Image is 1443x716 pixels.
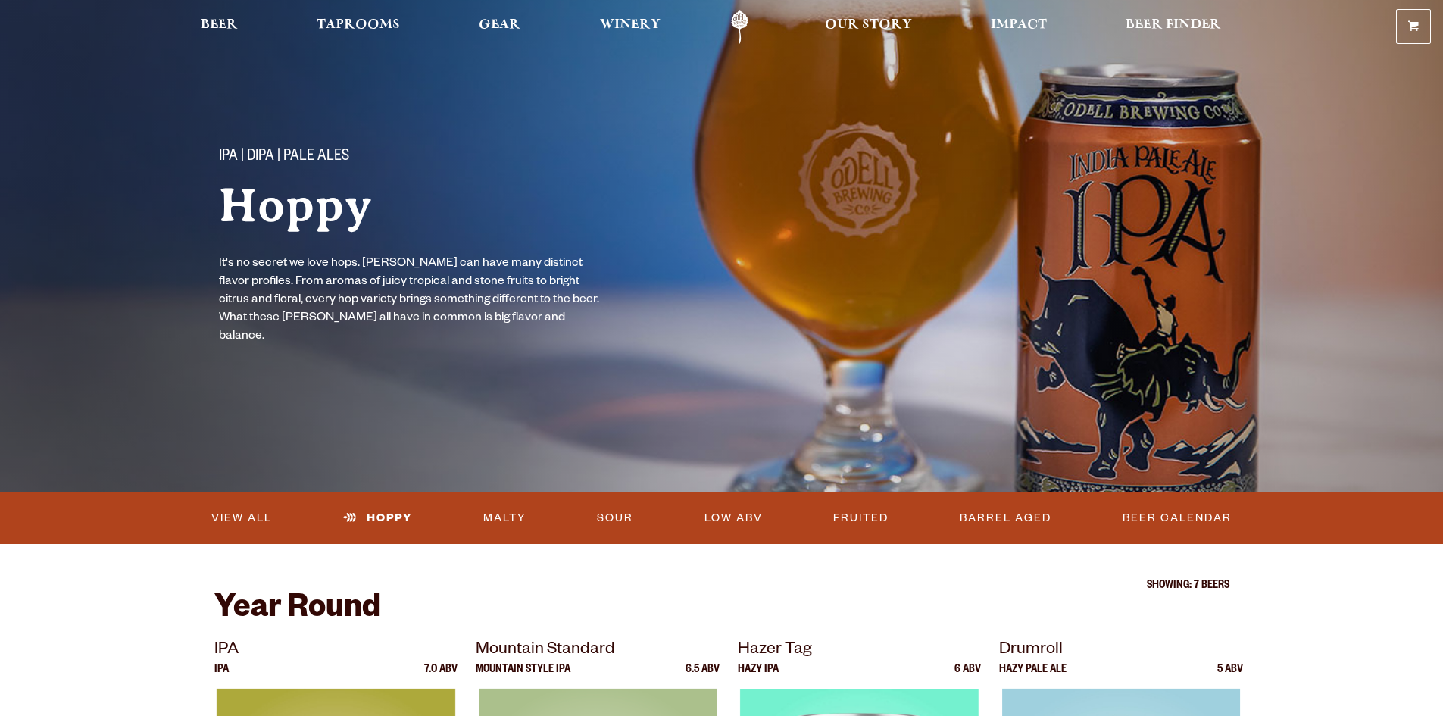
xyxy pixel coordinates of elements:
p: 6.5 ABV [686,664,720,689]
p: IPA [214,637,458,664]
a: Hoppy [337,501,418,536]
a: Beer Finder [1116,10,1231,44]
a: Malty [477,501,533,536]
p: IPA [214,664,229,689]
a: Beer Calendar [1117,501,1238,536]
p: Hazy IPA [738,664,779,689]
a: Taprooms [307,10,410,44]
a: Barrel Aged [954,501,1057,536]
a: Beer [191,10,248,44]
span: Winery [600,19,661,31]
a: Fruited [827,501,895,536]
p: Showing: 7 Beers [214,580,1229,592]
p: Mountain Style IPA [476,664,570,689]
a: Our Story [815,10,922,44]
a: Sour [591,501,639,536]
a: Odell Home [711,10,768,44]
p: It's no secret we love hops. [PERSON_NAME] can have many distinct flavor profiles. From aromas of... [219,255,607,346]
p: 5 ABV [1217,664,1243,689]
span: Gear [479,19,520,31]
span: Impact [991,19,1047,31]
span: Beer [201,19,238,31]
p: 7.0 ABV [424,664,458,689]
a: Winery [590,10,670,44]
span: Beer Finder [1126,19,1221,31]
a: View All [205,501,278,536]
p: Hazer Tag [738,637,982,664]
p: 6 ABV [954,664,981,689]
p: Hazy Pale Ale [999,664,1067,689]
a: Low ABV [698,501,769,536]
p: Mountain Standard [476,637,720,664]
h2: Year Round [214,592,1229,629]
p: Drumroll [999,637,1243,664]
span: IPA | DIPA | Pale Ales [219,148,349,167]
span: Our Story [825,19,912,31]
span: Taprooms [317,19,400,31]
h1: Hoppy [219,180,692,231]
a: Impact [981,10,1057,44]
a: Gear [469,10,530,44]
